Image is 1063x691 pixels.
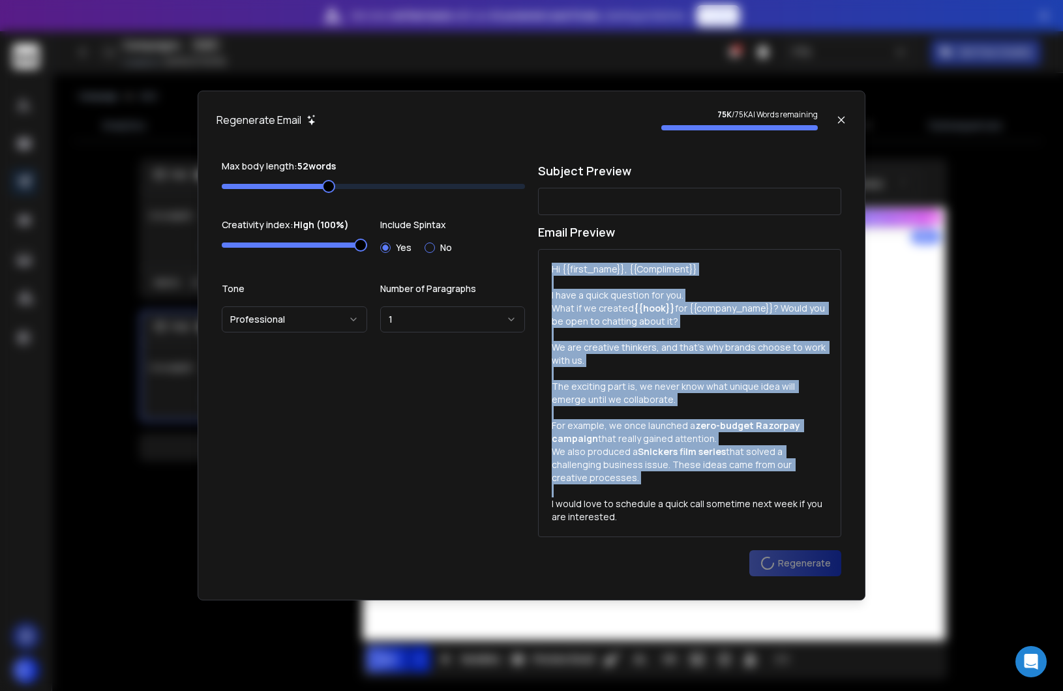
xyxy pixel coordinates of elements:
label: Creativity index: [222,220,367,229]
strong: High (100%) [293,218,349,231]
div: Open Intercom Messenger [1015,646,1047,677]
p: I would love to schedule a quick call sometime next week if you are interested. [552,497,828,523]
strong: {{hook}} [634,302,675,314]
label: Number of Paragraphs [380,284,526,293]
button: Professional [222,306,367,332]
strong: zero-budget Razorpay campaign [552,419,802,445]
strong: 75K [717,109,732,120]
p: We are creative thinkers, and that’s why brands choose to work with us. [552,341,828,367]
label: Tone [222,284,367,293]
p: What if we created for {{company_name}}? Would you be open to chatting about it? [552,302,828,328]
button: 1 [380,306,526,332]
h1: Email Preview [538,223,841,241]
p: I have a quick question for you. [552,289,828,302]
p: For example, we once launched a that really gained attention. [552,419,828,445]
p: / 75K AI Words remaining [661,110,818,120]
h1: Regenerate Email [217,112,301,128]
label: Include Spintax [380,220,526,229]
p: We also produced a that solved a challenging business issue. These ideas came from our creative p... [552,445,828,484]
p: The exciting part is, we never know what unique idea will emerge until we collaborate. [552,380,828,406]
p: Hi {{first_name}}, {{Compliment}} [552,263,828,276]
strong: 52 words [297,160,336,172]
strong: Snickers film series [638,445,726,458]
label: No [440,243,452,252]
label: Max body length: [222,162,525,171]
h1: Subject Preview [538,162,841,180]
label: Yes [396,243,412,252]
